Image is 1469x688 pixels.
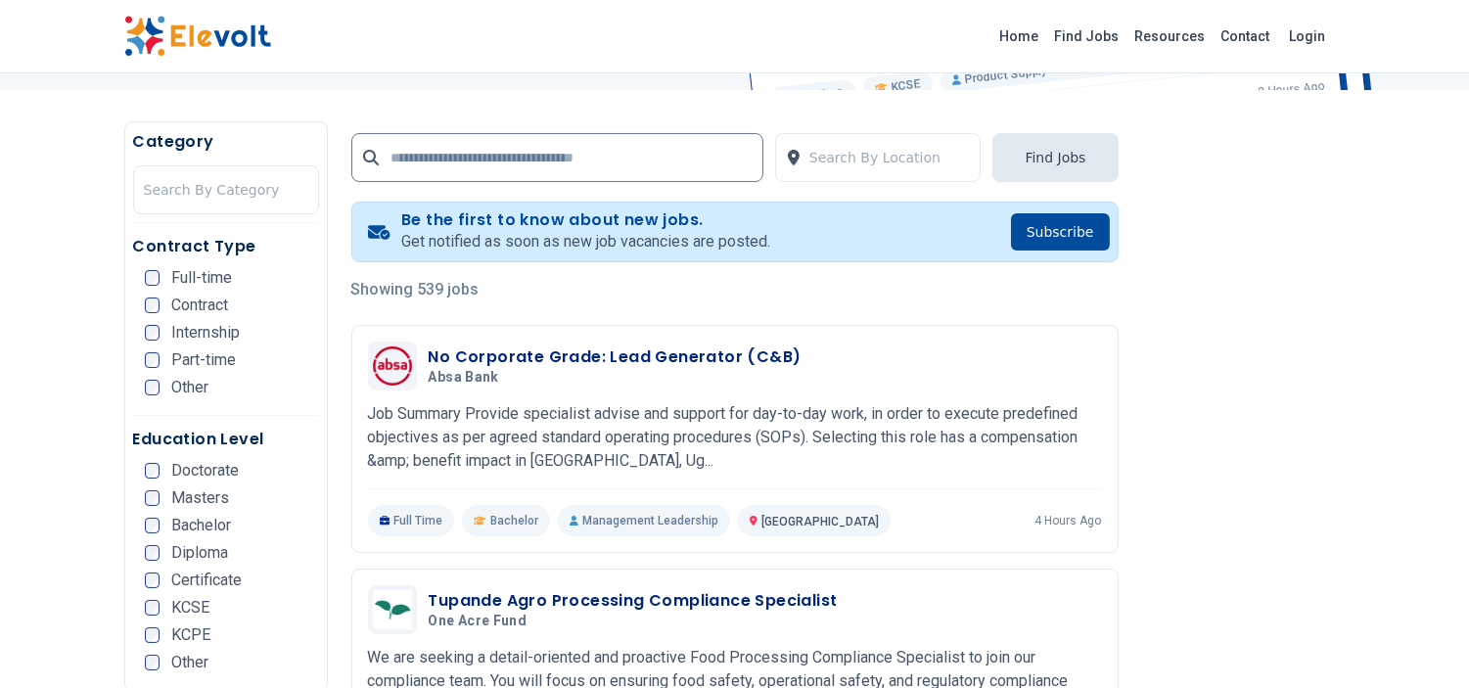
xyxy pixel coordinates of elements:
span: Internship [171,325,240,341]
p: Get notified as soon as new job vacancies are posted. [401,230,770,253]
a: Contact [1214,21,1278,52]
span: Absa Bank [429,369,499,387]
iframe: Chat Widget [1371,594,1469,688]
p: Showing 539 jobs [351,278,1119,301]
input: Other [145,655,161,670]
input: Diploma [145,545,161,561]
span: Contract [171,298,228,313]
h5: Education Level [133,428,319,451]
span: [GEOGRAPHIC_DATA] [761,515,879,528]
input: Contract [145,298,161,313]
span: Masters [171,490,229,506]
h3: Tupande Agro Processing Compliance Specialist [429,589,838,613]
input: Internship [145,325,161,341]
span: Bachelor [171,518,231,533]
img: Elevolt [124,16,271,57]
span: Other [171,655,208,670]
span: Diploma [171,545,228,561]
p: 4 hours ago [1035,513,1102,528]
span: Part-time [171,352,236,368]
button: Subscribe [1011,213,1110,251]
a: Home [992,21,1047,52]
input: Other [145,380,161,395]
p: Management Leadership [558,505,730,536]
img: One Acre Fund [373,590,412,629]
span: Certificate [171,573,242,588]
span: Other [171,380,208,395]
input: Full-time [145,270,161,286]
input: Bachelor [145,518,161,533]
img: Absa Bank [373,346,412,386]
input: KCPE [145,627,161,643]
input: Masters [145,490,161,506]
span: One Acre Fund [429,613,528,630]
button: Find Jobs [992,133,1118,182]
p: Full Time [368,505,455,536]
h4: Be the first to know about new jobs. [401,210,770,230]
input: Part-time [145,352,161,368]
input: Certificate [145,573,161,588]
span: KCSE [171,600,209,616]
input: Doctorate [145,463,161,479]
h5: Contract Type [133,235,319,258]
span: KCPE [171,627,210,643]
a: Absa BankNo Corporate Grade: Lead Generator (C&B)Absa BankJob Summary Provide specialist advise a... [368,342,1102,536]
span: Full-time [171,270,232,286]
input: KCSE [145,600,161,616]
p: Job Summary Provide specialist advise and support for day-to-day work, in order to execute predef... [368,402,1102,473]
a: Find Jobs [1047,21,1127,52]
span: Bachelor [490,513,538,528]
h3: No Corporate Grade: Lead Generator (C&B) [429,345,802,369]
a: Login [1278,17,1338,56]
a: Resources [1127,21,1214,52]
span: Doctorate [171,463,239,479]
h5: Category [133,130,319,154]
